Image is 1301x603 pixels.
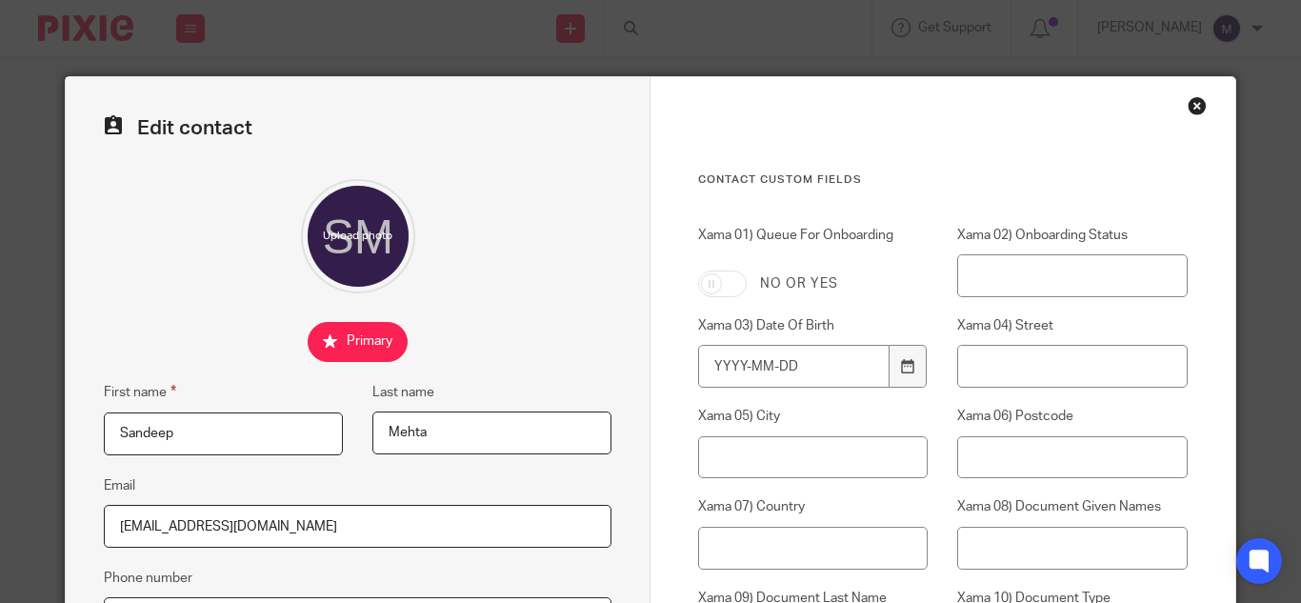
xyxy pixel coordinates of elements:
[698,497,928,516] label: Xama 07) Country
[104,115,611,141] h2: Edit contact
[957,497,1187,516] label: Xama 08) Document Given Names
[104,381,176,403] label: First name
[104,476,135,495] label: Email
[698,345,890,388] input: YYYY-MM-DD
[698,316,928,335] label: Xama 03) Date Of Birth
[760,274,838,293] label: No or yes
[698,226,928,256] label: Xama 01) Queue For Onboarding
[698,172,1188,188] h3: Contact Custom fields
[1188,96,1207,115] div: Close this dialog window
[957,407,1187,426] label: Xama 06) Postcode
[372,383,434,402] label: Last name
[957,226,1187,245] label: Xama 02) Onboarding Status
[104,569,192,588] label: Phone number
[957,316,1187,335] label: Xama 04) Street
[698,407,928,426] label: Xama 05) City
